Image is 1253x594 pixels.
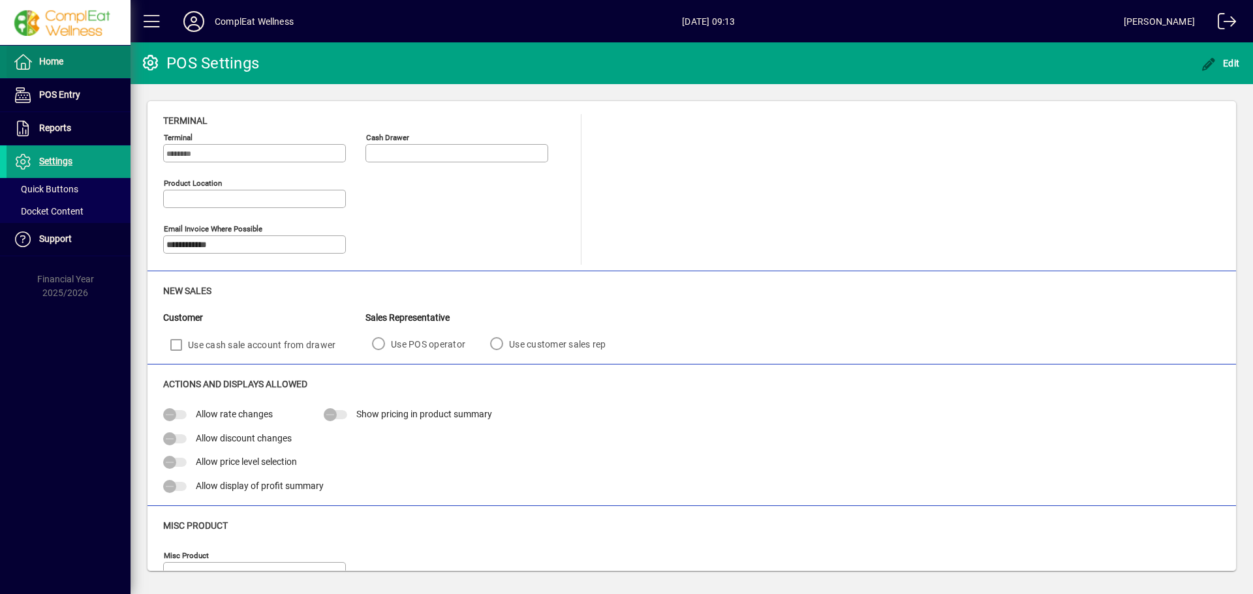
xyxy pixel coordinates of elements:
[39,123,71,133] span: Reports
[163,115,208,126] span: Terminal
[196,481,324,491] span: Allow display of profit summary
[196,409,273,419] span: Allow rate changes
[196,456,297,467] span: Allow price level selection
[7,46,131,78] a: Home
[215,11,294,32] div: ComplEat Wellness
[13,184,78,194] span: Quick Buttons
[164,179,222,188] mat-label: Product location
[39,56,63,67] span: Home
[7,79,131,111] a: POS Entry
[163,311,365,325] div: Customer
[7,112,131,145] a: Reports
[356,409,492,419] span: Show pricing in product summary
[196,433,292,443] span: Allow discount changes
[163,286,211,296] span: New Sales
[294,11,1124,32] span: [DATE] 09:13
[140,53,259,74] div: POS Settings
[39,89,80,100] span: POS Entry
[13,206,84,216] span: Docket Content
[7,223,131,256] a: Support
[164,224,262,233] mat-label: Email Invoice where possible
[163,379,307,389] span: Actions and Displays Allowed
[1124,11,1195,32] div: [PERSON_NAME]
[173,10,215,33] button: Profile
[7,178,131,200] a: Quick Buttons
[1201,58,1240,68] span: Edit
[1198,52,1243,75] button: Edit
[366,133,409,142] mat-label: Cash Drawer
[164,551,209,560] mat-label: Misc Product
[164,133,193,142] mat-label: Terminal
[39,233,72,244] span: Support
[39,156,72,166] span: Settings
[163,520,228,531] span: Misc Product
[1208,3,1237,45] a: Logout
[365,311,625,325] div: Sales Representative
[7,200,131,222] a: Docket Content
